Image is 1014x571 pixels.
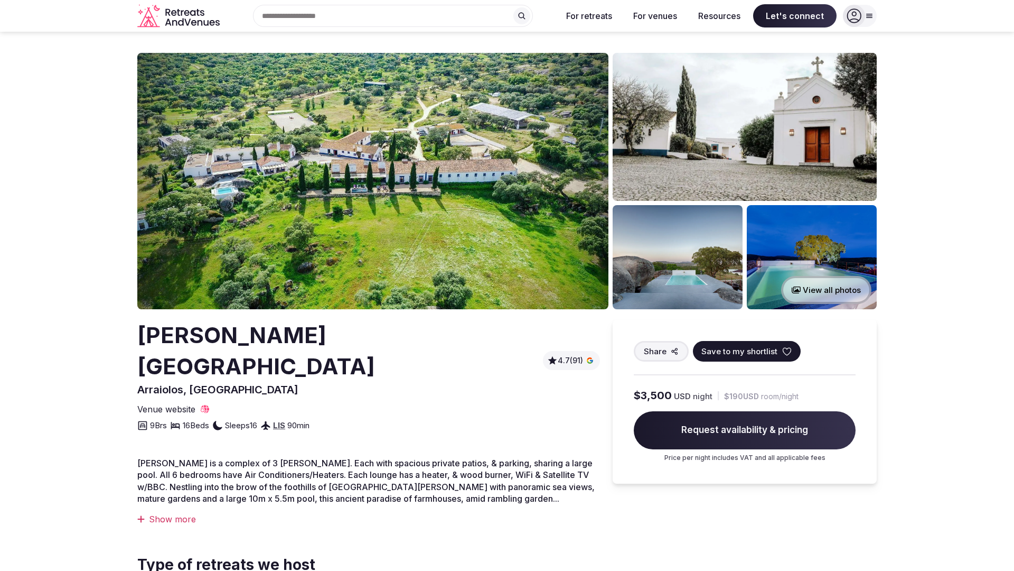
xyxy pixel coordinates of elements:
span: $190 USD [724,391,759,402]
button: 4.7(91) [547,355,596,366]
span: Save to my shortlist [701,346,777,357]
span: Request availability & pricing [634,411,856,449]
img: Venue gallery photo [613,53,877,201]
button: For venues [625,4,686,27]
button: View all photos [781,276,871,304]
p: Price per night includes VAT and all applicable fees [634,454,856,463]
img: Venue cover photo [137,53,608,309]
span: night [693,391,712,402]
button: Resources [690,4,749,27]
span: USD [674,391,691,402]
a: LIS [273,420,285,430]
svg: Retreats and Venues company logo [137,4,222,28]
img: Venue gallery photo [747,205,877,309]
img: Venue gallery photo [613,205,743,309]
span: room/night [761,391,799,402]
span: 16 Beds [183,420,209,431]
span: 4.7 (91) [558,355,583,366]
span: Arraiolos, [GEOGRAPHIC_DATA] [137,383,298,396]
div: Show more [137,513,600,525]
span: Let's connect [753,4,837,27]
button: Save to my shortlist [693,341,801,362]
button: For retreats [558,4,621,27]
div: | [717,390,720,401]
h2: [PERSON_NAME][GEOGRAPHIC_DATA] [137,320,539,382]
span: 9 Brs [150,420,167,431]
span: Sleeps 16 [225,420,257,431]
span: Venue website [137,403,195,415]
span: $3,500 [634,388,672,403]
a: Venue website [137,403,210,415]
a: Visit the homepage [137,4,222,28]
span: [PERSON_NAME] is a complex of 3 [PERSON_NAME]. Each with spacious private patios, & parking, shar... [137,458,595,504]
span: 90 min [287,420,309,431]
button: Share [634,341,689,362]
span: Share [644,346,666,357]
